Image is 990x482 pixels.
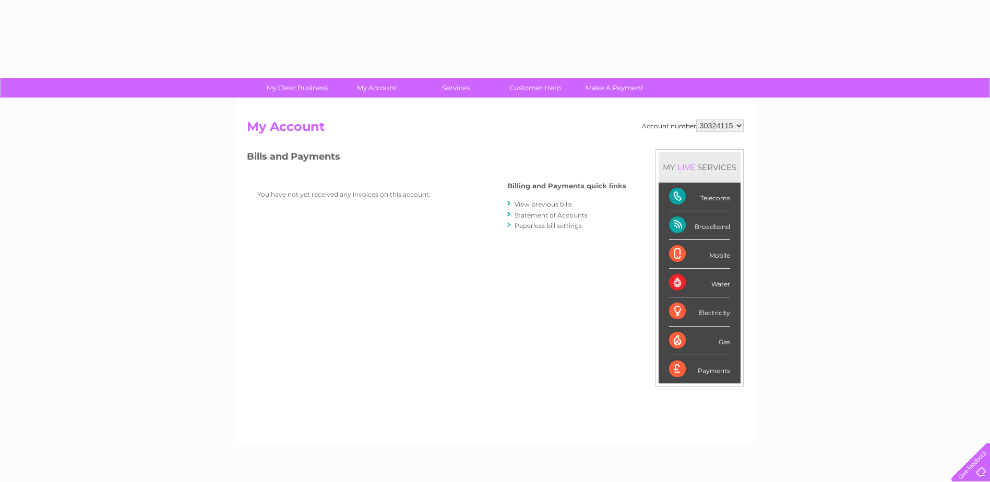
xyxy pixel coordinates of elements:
div: Account number [642,119,744,132]
h3: Bills and Payments [247,149,626,167]
a: Statement of Accounts [515,211,588,219]
div: Electricity [669,297,730,326]
h4: Billing and Payments quick links [507,182,626,190]
div: Gas [669,327,730,355]
a: View previous bills [515,200,572,208]
div: Water [669,269,730,297]
a: Customer Help [492,78,578,98]
a: Services [413,78,499,98]
h2: My Account [247,119,744,139]
div: MY SERVICES [659,152,741,182]
a: Make A Payment [571,78,658,98]
a: Paperless bill settings [515,222,582,230]
div: Broadband [669,211,730,240]
p: You have not yet received any invoices on this account. [257,189,466,199]
div: Mobile [669,240,730,269]
div: Payments [669,355,730,383]
a: My Clear Business [254,78,340,98]
a: My Account [333,78,420,98]
div: LIVE [675,162,697,172]
div: Telecoms [669,183,730,211]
